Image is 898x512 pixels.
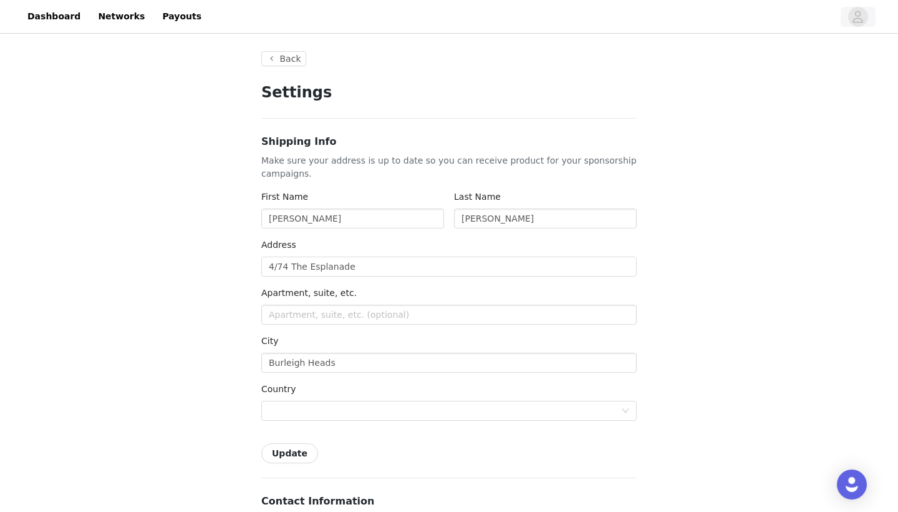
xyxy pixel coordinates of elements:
p: Make sure your address is up to date so you can receive product for your sponsorship campaigns. [261,154,637,180]
input: Address [261,257,637,277]
label: Address [261,240,296,250]
a: Payouts [155,2,209,31]
label: First Name [261,192,308,202]
button: Back [261,51,306,66]
input: City [261,353,637,373]
label: Country [261,384,296,394]
div: Open Intercom Messenger [837,470,867,500]
label: City [261,336,278,346]
label: Last Name [454,192,501,202]
h3: Shipping Info [261,134,637,149]
a: Dashboard [20,2,88,31]
h1: Settings [261,81,637,104]
button: Update [261,443,318,463]
label: Apartment, suite, etc. [261,288,357,298]
div: avatar [852,7,864,27]
a: Networks [90,2,152,31]
i: icon: down [622,407,629,416]
input: Apartment, suite, etc. (optional) [261,305,637,325]
h3: Contact Information [261,494,637,509]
